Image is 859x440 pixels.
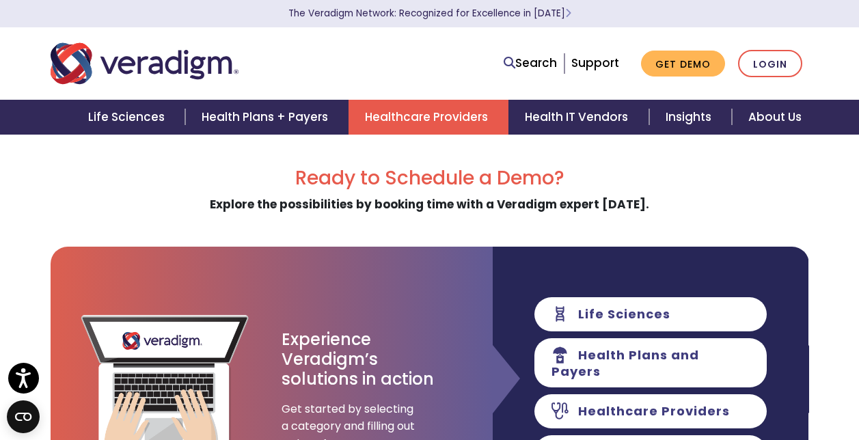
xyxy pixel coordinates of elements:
[738,50,802,78] a: Login
[282,330,435,389] h3: Experience Veradigm’s solutions in action
[508,100,649,135] a: Health IT Vendors
[72,100,185,135] a: Life Sciences
[649,100,732,135] a: Insights
[288,7,571,20] a: The Veradigm Network: Recognized for Excellence in [DATE]Learn More
[504,54,557,72] a: Search
[732,100,818,135] a: About Us
[7,400,40,433] button: Open CMP widget
[210,196,649,212] strong: Explore the possibilities by booking time with a Veradigm expert [DATE].
[185,100,349,135] a: Health Plans + Payers
[51,41,238,86] img: Veradigm logo
[641,51,725,77] a: Get Demo
[565,7,571,20] span: Learn More
[51,167,809,190] h2: Ready to Schedule a Demo?
[571,55,619,71] a: Support
[349,100,508,135] a: Healthcare Providers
